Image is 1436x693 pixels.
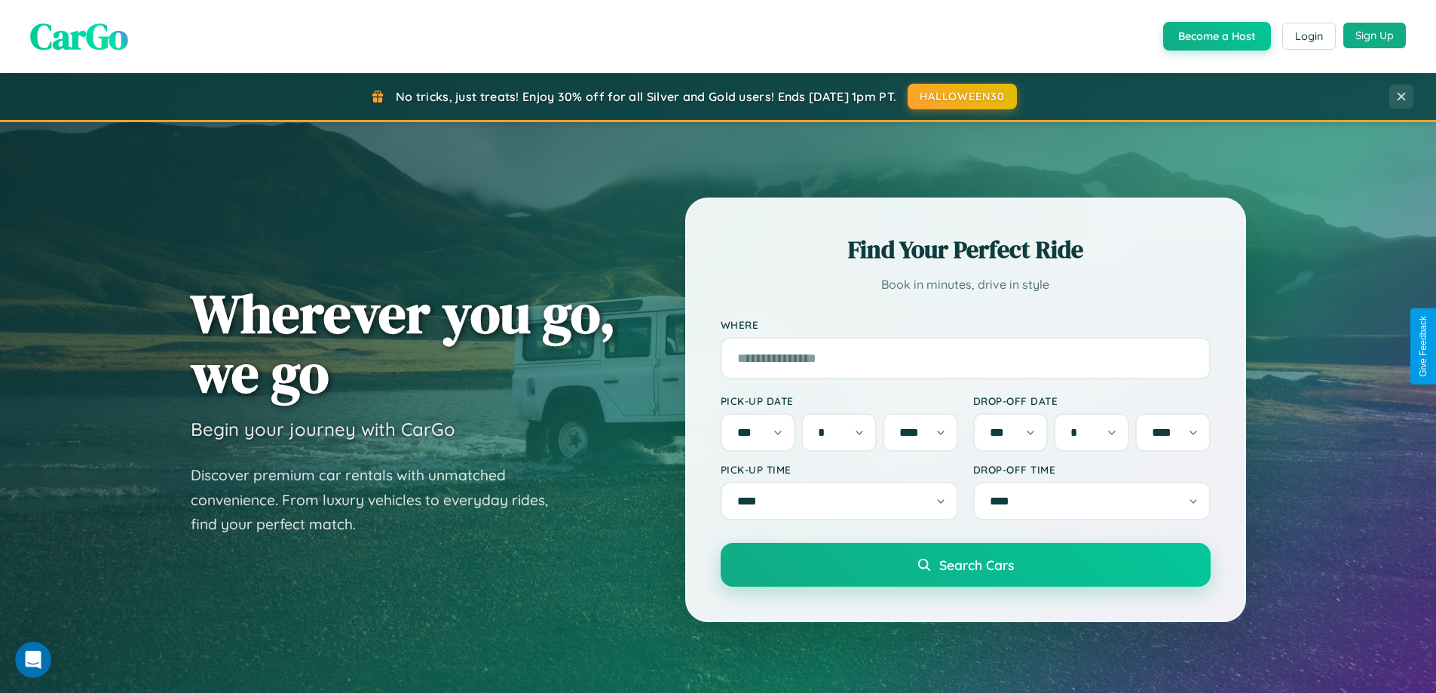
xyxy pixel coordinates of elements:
span: Search Cars [939,557,1014,573]
iframe: Intercom live chat [15,642,51,678]
h3: Begin your journey with CarGo [191,418,455,440]
label: Where [721,318,1211,331]
div: Give Feedback [1418,316,1428,377]
label: Pick-up Time [721,463,958,476]
span: CarGo [30,11,128,61]
h1: Wherever you go, we go [191,284,616,403]
button: Sign Up [1343,23,1406,48]
label: Drop-off Time [973,463,1211,476]
p: Discover premium car rentals with unmatched convenience. From luxury vehicles to everyday rides, ... [191,463,568,537]
button: Search Cars [721,543,1211,587]
button: Login [1282,23,1336,50]
button: Become a Host [1163,22,1271,51]
h2: Find Your Perfect Ride [721,233,1211,266]
button: HALLOWEEN30 [908,84,1017,109]
p: Book in minutes, drive in style [721,274,1211,296]
span: No tricks, just treats! Enjoy 30% off for all Silver and Gold users! Ends [DATE] 1pm PT. [396,89,896,104]
label: Drop-off Date [973,394,1211,407]
label: Pick-up Date [721,394,958,407]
